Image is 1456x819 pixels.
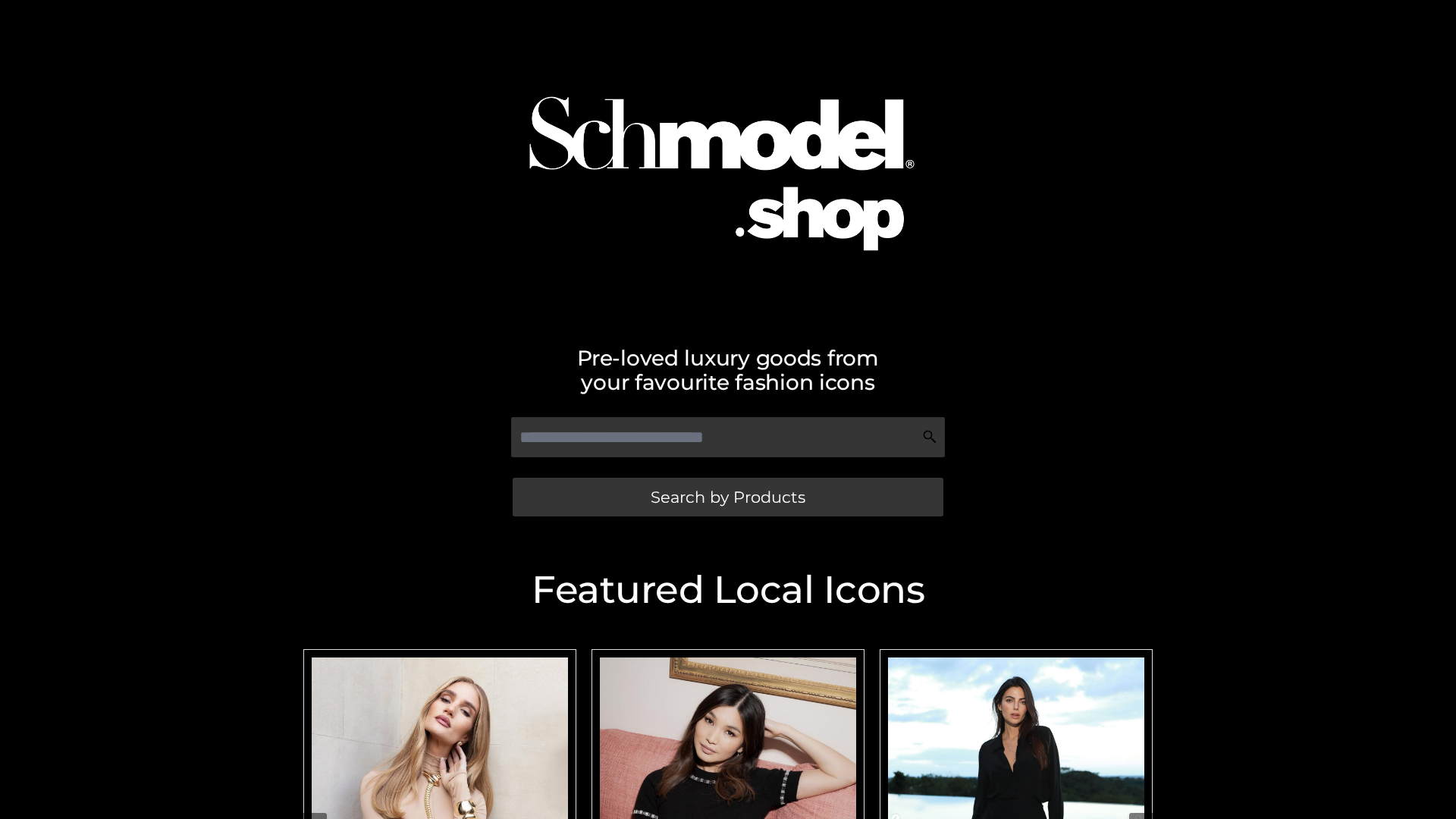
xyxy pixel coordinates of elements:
h2: Pre-loved luxury goods from your favourite fashion icons [296,346,1160,394]
h2: Featured Local Icons​ [296,571,1160,609]
a: Search by Products [513,478,943,516]
span: Search by Products [651,489,805,505]
img: Search Icon [922,429,937,444]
